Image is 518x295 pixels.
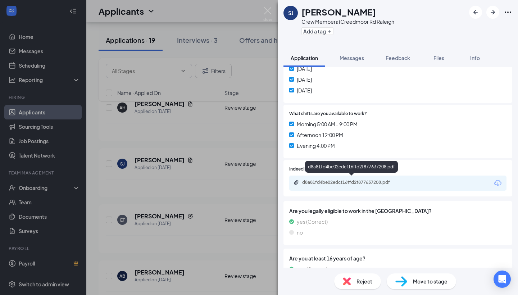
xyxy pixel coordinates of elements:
[297,142,335,150] span: Evening 4:00 PM
[413,277,447,285] span: Move to stage
[340,55,364,61] span: Messages
[301,27,333,35] button: PlusAdd a tag
[386,55,410,61] span: Feedback
[504,8,512,17] svg: Ellipses
[494,179,502,187] svg: Download
[294,180,299,185] svg: Paperclip
[297,120,358,128] span: Morning 5:00 AM - 9:00 PM
[294,180,410,186] a: Paperclipd8a81fd4be02edcf16ffd2f877637208.pdf
[302,180,403,185] div: d8a81fd4be02edcf16ffd2f877637208.pdf
[289,254,506,262] span: Are you at least 16 years of age?
[469,6,482,19] button: ArrowLeftNew
[297,65,312,73] span: [DATE]
[297,228,303,236] span: no
[433,55,444,61] span: Files
[305,161,398,173] div: d8a81fd4be02edcf16ffd2f877637208.pdf
[494,271,511,288] div: Open Intercom Messenger
[297,76,312,83] span: [DATE]
[301,6,376,18] h1: [PERSON_NAME]
[289,166,321,173] span: Indeed Resume
[288,9,293,17] div: SJ
[297,86,312,94] span: [DATE]
[289,207,506,215] span: Are you legally eligible to work in the [GEOGRAPHIC_DATA]?
[486,6,499,19] button: ArrowRight
[297,131,343,139] span: Afternoon 12:00 PM
[489,8,497,17] svg: ArrowRight
[297,265,328,273] span: yes (Correct)
[301,18,394,25] div: Crew Member at Creedmoor Rd Raleigh
[356,277,372,285] span: Reject
[327,29,332,33] svg: Plus
[291,55,318,61] span: Application
[470,55,480,61] span: Info
[471,8,480,17] svg: ArrowLeftNew
[289,110,367,117] span: What shifts are you available to work?
[297,218,328,226] span: yes (Correct)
